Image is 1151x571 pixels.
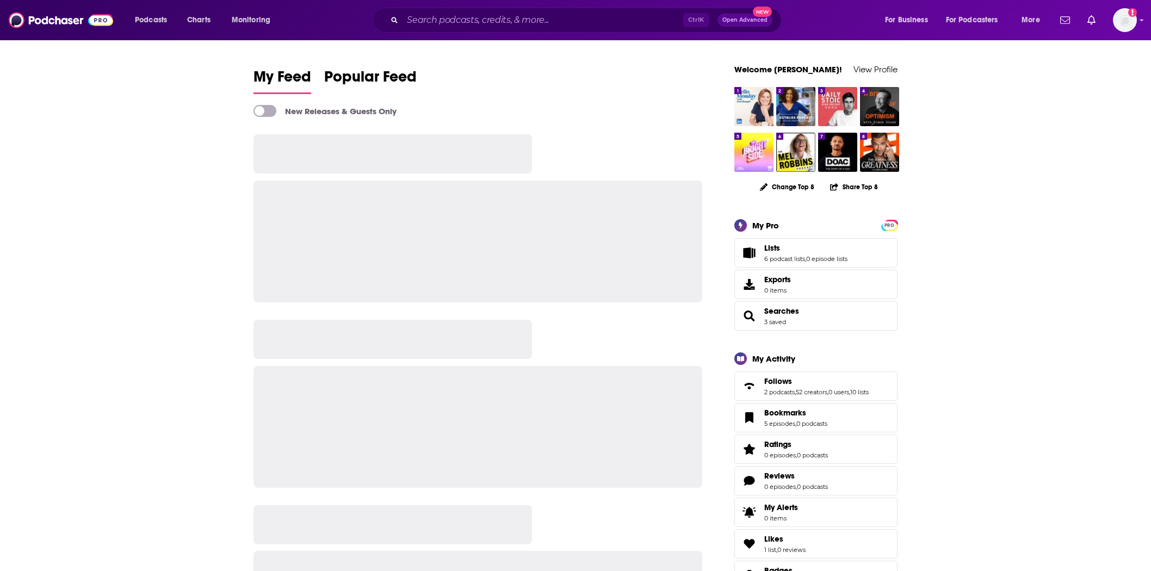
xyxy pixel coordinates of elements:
[853,64,898,75] a: View Profile
[752,220,779,231] div: My Pro
[738,245,760,260] a: Lists
[722,17,768,23] span: Open Advanced
[764,451,796,459] a: 0 episodes
[764,502,798,512] span: My Alerts
[1128,8,1137,17] svg: Add a profile image
[795,420,796,427] span: ,
[797,483,828,491] a: 0 podcasts
[738,442,760,457] a: Ratings
[253,105,397,117] a: New Releases & Guests Only
[764,388,795,396] a: 2 podcasts
[764,534,783,544] span: Likes
[777,546,806,554] a: 0 reviews
[734,371,898,401] span: Follows
[764,534,806,544] a: Likes
[764,420,795,427] a: 5 episodes
[127,11,181,29] button: open menu
[1113,8,1137,32] span: Logged in as hmill
[734,403,898,432] span: Bookmarks
[939,11,1014,29] button: open menu
[738,308,760,324] a: Searches
[752,353,795,364] div: My Activity
[753,7,772,17] span: New
[764,318,786,326] a: 3 saved
[797,451,828,459] a: 0 podcasts
[683,13,709,27] span: Ctrl K
[764,376,792,386] span: Follows
[885,13,928,28] span: For Business
[850,388,869,396] a: 10 lists
[253,67,311,92] span: My Feed
[818,133,857,172] img: The Diary Of A CEO with Steven Bartlett
[776,133,815,172] img: The Mel Robbins Podcast
[827,388,828,396] span: ,
[796,483,797,491] span: ,
[734,435,898,464] span: Ratings
[9,10,113,30] img: Podchaser - Follow, Share and Rate Podcasts
[738,536,760,551] a: Likes
[795,388,796,396] span: ,
[796,388,827,396] a: 52 creators
[324,67,417,94] a: Popular Feed
[232,13,270,28] span: Monitoring
[764,243,780,253] span: Lists
[224,11,284,29] button: open menu
[806,255,847,263] a: 0 episode lists
[764,243,847,253] a: Lists
[764,546,776,554] a: 1 list
[1113,8,1137,32] button: Show profile menu
[1022,13,1040,28] span: More
[403,11,683,29] input: Search podcasts, credits, & more...
[764,471,795,481] span: Reviews
[1014,11,1054,29] button: open menu
[738,505,760,520] span: My Alerts
[828,388,849,396] a: 0 users
[1083,11,1100,29] a: Show notifications dropdown
[180,11,217,29] a: Charts
[764,408,806,418] span: Bookmarks
[805,255,806,263] span: ,
[717,14,772,27] button: Open AdvancedNew
[738,277,760,292] span: Exports
[187,13,211,28] span: Charts
[860,87,899,126] img: A Bit of Optimism
[734,87,773,126] img: Hello Monday with Jessi Hempel
[849,388,850,396] span: ,
[764,287,791,294] span: 0 items
[796,420,827,427] a: 0 podcasts
[734,270,898,299] a: Exports
[734,64,842,75] a: Welcome [PERSON_NAME]!
[776,87,815,126] img: The Gutbliss Podcast
[764,255,805,263] a: 6 podcast lists
[734,238,898,268] span: Lists
[738,378,760,394] a: Follows
[734,529,898,558] span: Likes
[734,133,773,172] img: The Bright Side: A Hello Sunshine Podcast
[1113,8,1137,32] img: User Profile
[764,483,796,491] a: 0 episodes
[324,67,417,92] span: Popular Feed
[860,133,899,172] img: The School of Greatness
[764,471,828,481] a: Reviews
[738,473,760,488] a: Reviews
[764,439,791,449] span: Ratings
[1056,11,1074,29] a: Show notifications dropdown
[883,220,896,228] a: PRO
[877,11,942,29] button: open menu
[738,410,760,425] a: Bookmarks
[764,514,798,522] span: 0 items
[253,67,311,94] a: My Feed
[818,87,857,126] a: The Daily Stoic
[734,466,898,495] span: Reviews
[734,301,898,331] span: Searches
[764,306,799,316] a: Searches
[764,439,828,449] a: Ratings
